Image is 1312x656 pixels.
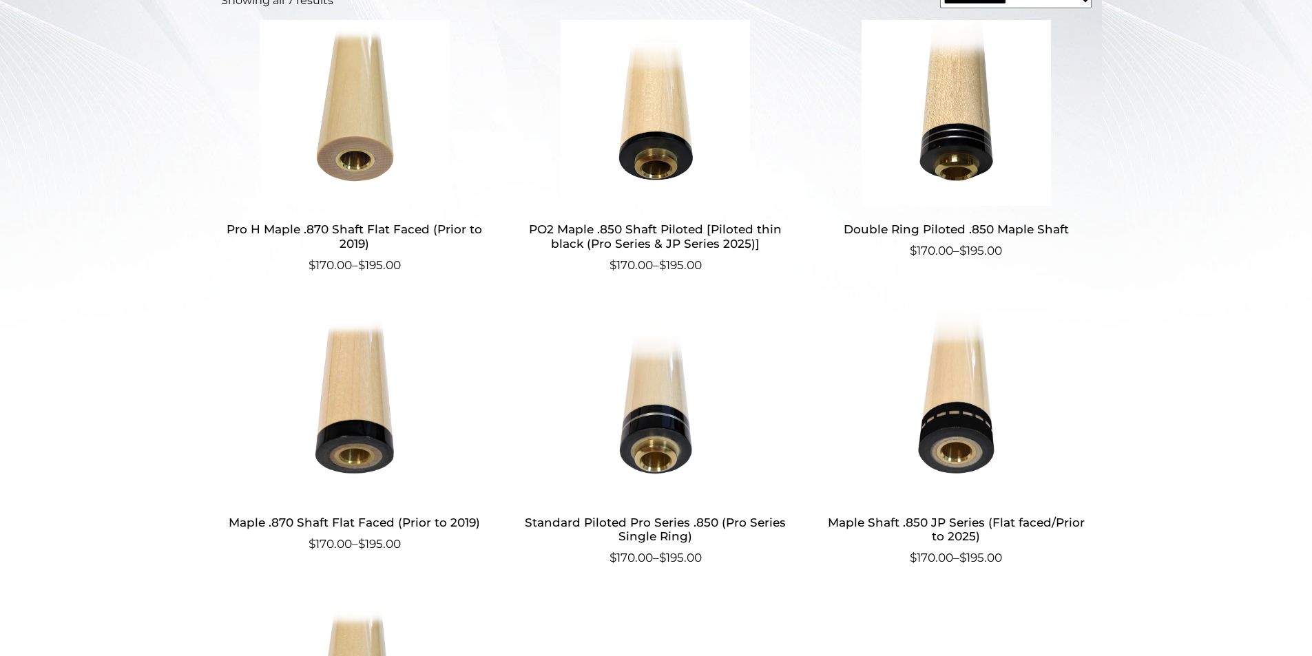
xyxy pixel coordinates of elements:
[358,258,401,272] bdi: 195.00
[822,20,1090,260] a: Double Ring Piloted .850 Maple Shaft $170.00–$195.00
[521,20,789,206] img: PO2 Maple .850 Shaft Piloted [Piloted thin black (Pro Series & JP Series 2025)]
[309,537,315,551] span: $
[822,313,1090,567] a: Maple Shaft .850 JP Series (Flat faced/Prior to 2025) $170.00–$195.00
[221,536,489,553] span: –
[959,551,1002,564] bdi: 195.00
[221,20,489,274] a: Pro H Maple .870 Shaft Flat Faced (Prior to 2019) $170.00–$195.00
[521,257,789,275] span: –
[610,258,653,272] bdi: 170.00
[610,551,653,564] bdi: 170.00
[221,313,489,553] a: Maple .870 Shaft Flat Faced (Prior to 2019) $170.00–$195.00
[659,551,702,564] bdi: 195.00
[309,258,352,272] bdi: 170.00
[358,537,401,551] bdi: 195.00
[659,551,666,564] span: $
[910,551,917,564] span: $
[822,217,1090,242] h2: Double Ring Piloted .850 Maple Shaft
[959,244,966,257] span: $
[521,20,789,274] a: PO2 Maple .850 Shaft Piloted [Piloted thin black (Pro Series & JP Series 2025)] $170.00–$195.00
[910,551,953,564] bdi: 170.00
[610,551,616,564] span: $
[822,509,1090,549] h2: Maple Shaft .850 JP Series (Flat faced/Prior to 2025)
[659,258,702,272] bdi: 195.00
[822,313,1090,498] img: Maple Shaft .850 JP Series (Flat faced/Prior to 2025)
[822,20,1090,206] img: Double Ring Piloted .850 Maple Shaft
[521,549,789,567] span: –
[959,244,1002,257] bdi: 195.00
[610,258,616,272] span: $
[358,258,365,272] span: $
[822,242,1090,260] span: –
[910,244,953,257] bdi: 170.00
[521,313,789,498] img: Standard Piloted Pro Series .850 (Pro Series Single Ring)
[221,313,489,498] img: Maple .870 Shaft Flat Faced (Prior to 2019)
[521,217,789,257] h2: PO2 Maple .850 Shaft Piloted [Piloted thin black (Pro Series & JP Series 2025)]
[358,537,365,551] span: $
[221,257,489,275] span: –
[309,258,315,272] span: $
[221,20,489,206] img: Pro H Maple .870 Shaft Flat Faced (Prior to 2019)
[521,509,789,549] h2: Standard Piloted Pro Series .850 (Pro Series Single Ring)
[221,217,489,257] h2: Pro H Maple .870 Shaft Flat Faced (Prior to 2019)
[221,509,489,535] h2: Maple .870 Shaft Flat Faced (Prior to 2019)
[959,551,966,564] span: $
[309,537,352,551] bdi: 170.00
[521,313,789,567] a: Standard Piloted Pro Series .850 (Pro Series Single Ring) $170.00–$195.00
[659,258,666,272] span: $
[822,549,1090,567] span: –
[910,244,917,257] span: $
